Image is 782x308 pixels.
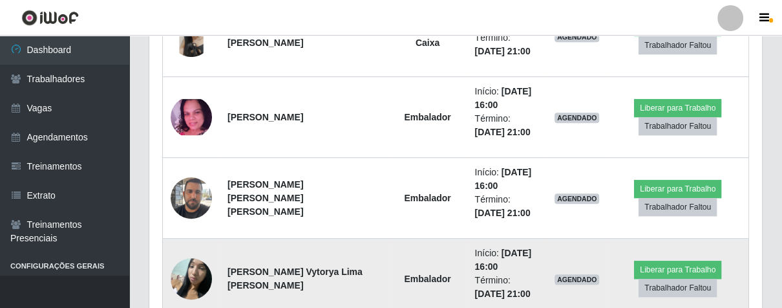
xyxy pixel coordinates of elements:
[474,112,538,139] li: Término:
[171,170,212,225] img: 1738426207114.jpeg
[474,166,538,193] li: Início:
[227,267,363,291] strong: [PERSON_NAME] Vytorya Lima [PERSON_NAME]
[639,279,717,297] button: Trabalhador Faltou
[639,198,717,216] button: Trabalhador Faltou
[474,127,530,137] time: [DATE] 21:00
[171,16,212,57] img: 1730588148505.jpeg
[474,31,538,58] li: Término:
[171,251,212,306] img: 1738432426405.jpeg
[639,36,717,54] button: Trabalhador Faltou
[474,86,531,110] time: [DATE] 16:00
[555,113,600,123] span: AGENDADO
[639,117,717,135] button: Trabalhador Faltou
[474,247,538,274] li: Início:
[555,193,600,204] span: AGENDADO
[634,180,721,198] button: Liberar para Trabalho
[227,179,303,217] strong: [PERSON_NAME] [PERSON_NAME] [PERSON_NAME]
[474,208,530,218] time: [DATE] 21:00
[474,46,530,56] time: [DATE] 21:00
[404,274,450,284] strong: Embalador
[21,10,79,26] img: CoreUI Logo
[404,112,450,122] strong: Embalador
[404,193,450,203] strong: Embalador
[474,193,538,220] li: Término:
[474,85,538,112] li: Início:
[555,274,600,285] span: AGENDADO
[634,99,721,117] button: Liberar para Trabalho
[474,274,538,301] li: Término:
[474,248,531,272] time: [DATE] 16:00
[227,112,303,122] strong: [PERSON_NAME]
[555,32,600,42] span: AGENDADO
[474,167,531,191] time: [DATE] 16:00
[171,99,212,135] img: 1744415855733.jpeg
[474,289,530,299] time: [DATE] 21:00
[634,261,721,279] button: Liberar para Trabalho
